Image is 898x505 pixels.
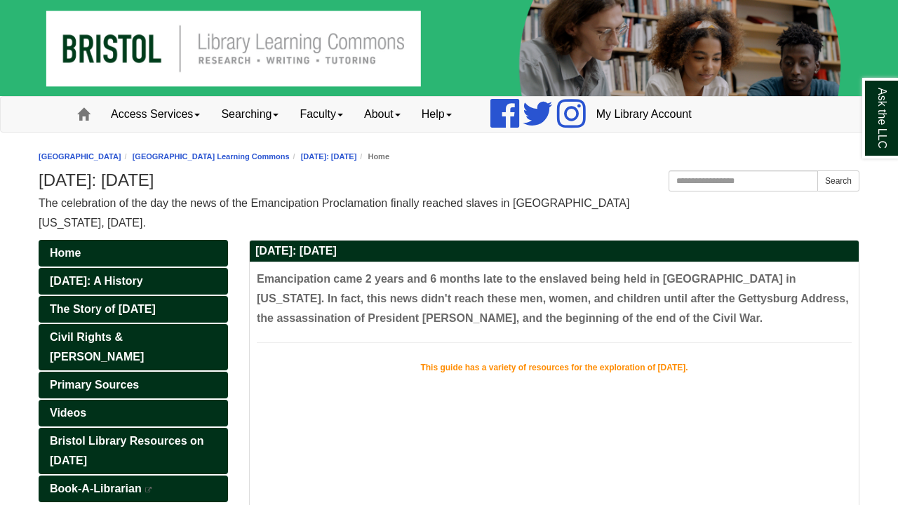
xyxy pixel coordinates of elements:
span: Videos [50,407,86,419]
span: Civil Rights & [PERSON_NAME] [50,331,144,363]
nav: breadcrumb [39,150,859,163]
a: Access Services [100,97,210,132]
span: This guide has a variety of resources for the exploration of [DATE]. [420,363,688,372]
span: Emancipation came 2 years and 6 months late to the enslaved being held in [GEOGRAPHIC_DATA] in [U... [257,273,849,324]
a: Help [411,97,462,132]
i: This link opens in a new window [145,487,153,493]
span: Book-A-Librarian [50,483,142,494]
a: Home [39,240,228,267]
a: [GEOGRAPHIC_DATA] [39,152,121,161]
a: Videos [39,400,228,426]
a: About [354,97,411,132]
span: [DATE]: A History [50,275,143,287]
a: Civil Rights & [PERSON_NAME] [39,324,228,370]
a: [DATE]: A History [39,268,228,295]
div: Guide Pages [39,240,228,502]
span: The Story of [DATE] [50,303,156,315]
span: The celebration of the day the news of the Emancipation Proclamation finally reached slaves in [G... [39,197,629,229]
h1: [DATE]: [DATE] [39,170,859,190]
a: My Library Account [586,97,702,132]
a: Primary Sources [39,372,228,398]
span: Bristol Library Resources on [DATE] [50,435,204,466]
button: Search [817,170,859,191]
span: Primary Sources [50,379,139,391]
a: Bristol Library Resources on [DATE] [39,428,228,474]
a: Book-A-Librarian [39,476,228,502]
span: Home [50,247,81,259]
a: Searching [210,97,289,132]
a: [DATE]: [DATE] [301,152,357,161]
a: [GEOGRAPHIC_DATA] Learning Commons [133,152,290,161]
a: The Story of [DATE] [39,296,228,323]
a: Faculty [289,97,354,132]
li: Home [356,150,389,163]
h2: [DATE]: [DATE] [250,241,859,262]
